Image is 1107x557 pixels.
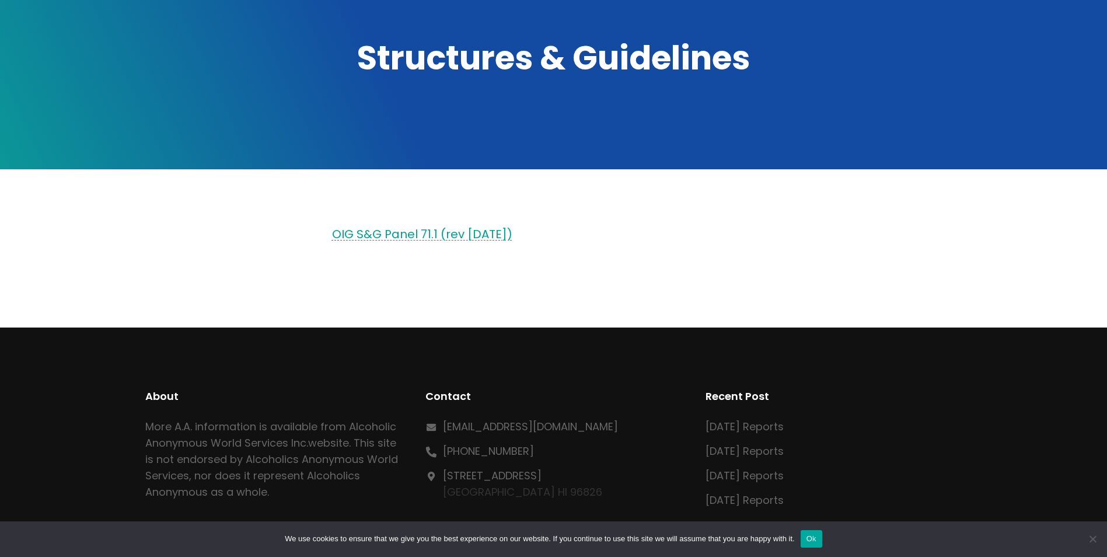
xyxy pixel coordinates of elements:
[801,530,822,548] button: Ok
[308,436,349,450] a: website
[145,36,962,81] h1: Structures & Guidelines
[285,533,794,545] span: We use cookies to ensure that we give you the best experience on our website. If you continue to ...
[706,388,962,405] h2: Recent Post
[145,419,402,500] p: More A.A. information is available from Alcoholic Anonymous World Services Inc. . This site is no...
[145,388,402,405] h2: About
[443,468,602,500] p: [GEOGRAPHIC_DATA] HI 96826
[443,419,618,434] a: [EMAIL_ADDRESS][DOMAIN_NAME]
[332,226,512,242] a: OIG S&G Panel 71.1 (rev [DATE])
[443,468,542,483] a: [STREET_ADDRESS]
[425,388,682,405] h2: Contact
[706,493,784,507] a: [DATE] Reports
[443,444,534,458] a: [PHONE_NUMBER]
[706,444,784,458] a: [DATE] Reports
[706,468,784,483] a: [DATE] Reports
[706,419,784,434] a: [DATE] Reports
[1087,533,1098,545] span: No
